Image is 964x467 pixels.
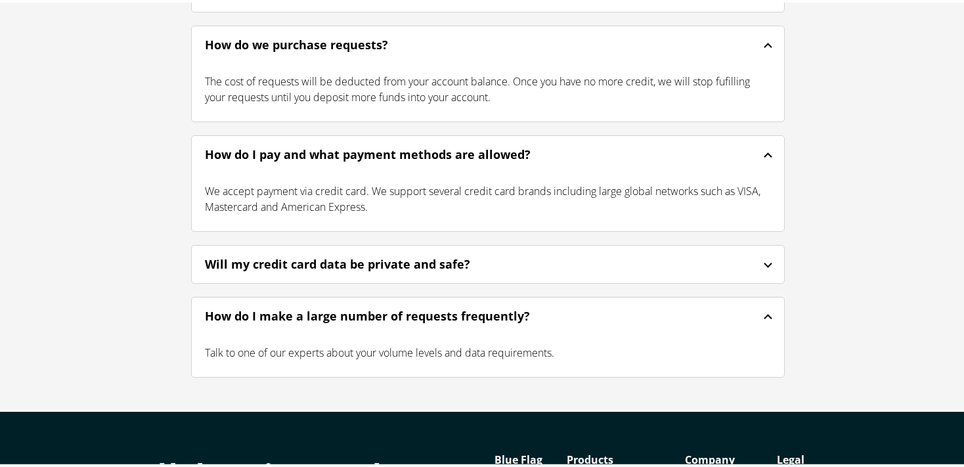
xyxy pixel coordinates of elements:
[192,167,784,225] div: We accept payment via credit card. We support several credit card brands including large global n...
[192,137,784,167] div: How do I pay and what payment methods are allowed?
[192,246,784,277] div: Will my credit card data be private and safe?
[494,447,567,467] p: Blue Flag
[205,143,566,161] div: How do I pay and what payment methods are allowed?
[192,298,784,329] div: How do I make a large number of requests frequently?
[192,329,784,371] div: Talk to one of our experts about your volume levels and data requirements.
[205,253,506,271] div: Will my credit card data be private and safe?
[205,33,424,51] div: How do we purchase requests?
[777,447,869,467] p: Legal
[205,305,565,322] div: How do I make a large number of requests frequently?
[685,447,777,467] p: Company
[567,447,685,467] p: Products
[192,58,784,116] div: The cost of requests will be deducted from your account balance. Once you have no more credit, we...
[192,27,784,58] div: How do we purchase requests?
